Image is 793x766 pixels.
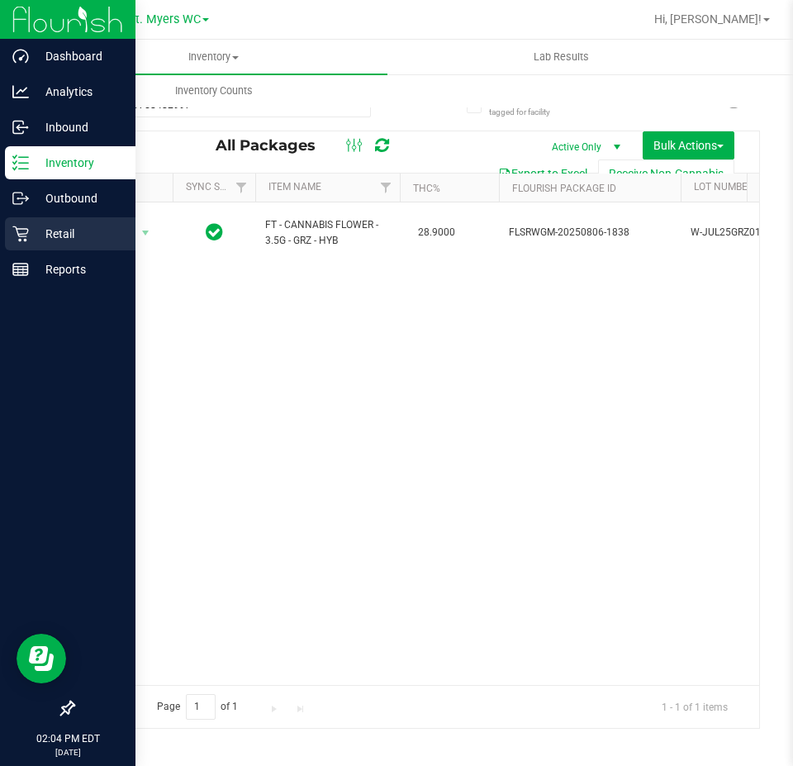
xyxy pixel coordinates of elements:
[7,746,128,759] p: [DATE]
[487,159,598,188] button: Export to Excel
[509,225,671,240] span: FLSRWGM-20250806-1838
[40,74,387,108] a: Inventory Counts
[228,174,255,202] a: Filter
[12,83,29,100] inline-svg: Analytics
[153,83,275,98] span: Inventory Counts
[206,221,223,244] span: In Sync
[12,119,29,136] inline-svg: Inbound
[17,634,66,683] iframe: Resource center
[12,48,29,64] inline-svg: Dashboard
[29,117,128,137] p: Inbound
[40,40,387,74] a: Inventory
[29,224,128,244] p: Retail
[268,181,321,193] a: Item Name
[29,46,128,66] p: Dashboard
[511,50,611,64] span: Lab Results
[265,217,390,249] span: FT - CANNABIS FLOWER - 3.5G - GRZ - HYB
[129,12,201,26] span: Ft. Myers WC
[216,136,332,155] span: All Packages
[143,694,252,720] span: Page of 1
[186,181,249,193] a: Sync Status
[373,174,400,202] a: Filter
[653,139,724,152] span: Bulk Actions
[12,155,29,171] inline-svg: Inventory
[410,221,463,245] span: 28.9000
[40,50,387,64] span: Inventory
[598,159,734,188] button: Receive Non-Cannabis
[12,261,29,278] inline-svg: Reports
[643,131,734,159] button: Bulk Actions
[29,259,128,279] p: Reports
[654,12,762,26] span: Hi, [PERSON_NAME]!
[12,190,29,207] inline-svg: Outbound
[186,694,216,720] input: 1
[648,694,741,719] span: 1 - 1 of 1 items
[413,183,440,194] a: THC%
[7,731,128,746] p: 02:04 PM EDT
[512,183,616,194] a: Flourish Package ID
[694,181,753,193] a: Lot Number
[387,40,735,74] a: Lab Results
[12,226,29,242] inline-svg: Retail
[29,82,128,102] p: Analytics
[29,153,128,173] p: Inventory
[29,188,128,208] p: Outbound
[135,221,156,245] span: select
